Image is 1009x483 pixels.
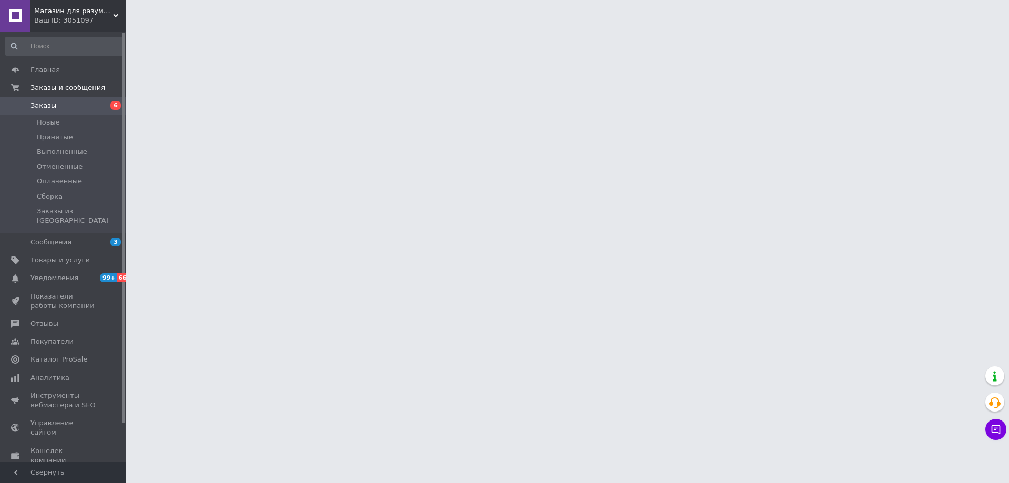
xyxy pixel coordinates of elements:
[34,6,113,16] span: Магазин для разумных владельцев. Опт и розница
[985,419,1006,440] button: Чат с покупателем
[34,16,126,25] div: Ваш ID: 3051097
[30,65,60,75] span: Главная
[37,132,73,142] span: Принятые
[37,162,83,171] span: Отмененные
[117,273,129,282] span: 66
[37,192,63,201] span: Сборка
[30,355,87,364] span: Каталог ProSale
[30,373,69,383] span: Аналитика
[30,83,105,93] span: Заказы и сообщения
[5,37,124,56] input: Поиск
[37,207,123,225] span: Заказы из [GEOGRAPHIC_DATA]
[110,238,121,246] span: 3
[30,101,56,110] span: Заказы
[37,147,87,157] span: Выполненные
[37,177,82,186] span: Оплаченные
[30,255,90,265] span: Товары и услуги
[30,292,97,311] span: Показатели работы компании
[30,273,78,283] span: Уведомления
[30,418,97,437] span: Управление сайтом
[30,319,58,328] span: Отзывы
[110,101,121,110] span: 6
[100,273,117,282] span: 99+
[30,337,74,346] span: Покупатели
[30,391,97,410] span: Инструменты вебмастера и SEO
[30,238,71,247] span: Сообщения
[37,118,60,127] span: Новые
[30,446,97,465] span: Кошелек компании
